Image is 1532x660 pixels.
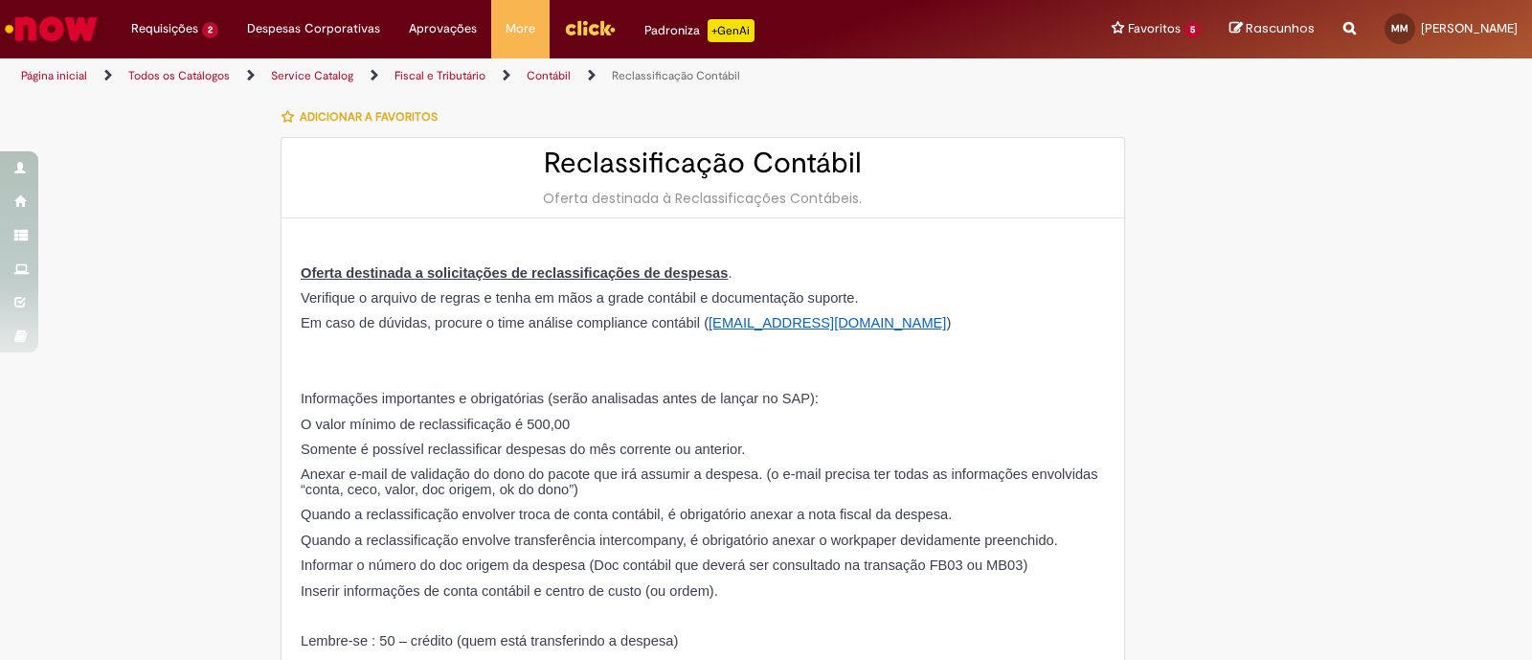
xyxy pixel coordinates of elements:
[301,266,1105,282] p: .
[247,19,380,38] span: Despesas Corporativas
[394,68,485,83] a: Fiscal e Tributário
[301,443,1105,458] p: Somente é possível reclassificar despesas do mês corrente ou anterior.
[301,291,1105,307] p: Verifique o arquivo de regras e tenha em mãos a grade contábil e documentação suporte.
[271,68,353,83] a: Service Catalog
[1421,20,1518,36] span: [PERSON_NAME]
[281,97,448,137] button: Adicionar a Favoritos
[1184,22,1201,38] span: 5
[709,315,946,330] a: [EMAIL_ADDRESS][DOMAIN_NAME]
[301,418,1105,433] p: O valor mínimo de reclassificação é 500,00
[131,19,198,38] span: Requisições
[644,19,755,42] div: Padroniza
[1229,20,1315,38] a: Rascunhos
[301,316,1105,331] p: Em caso de dúvidas, procure o time análise compliance contábil ( )
[202,22,218,38] span: 2
[301,467,1105,497] p: Anexar e-mail de validação do dono do pacote que irá assumir a despesa. (o e-mail precisa ter tod...
[21,68,87,83] a: Página inicial
[1128,19,1181,38] span: Favoritos
[128,68,230,83] a: Todos os Catálogos
[1246,19,1315,37] span: Rascunhos
[301,508,1105,523] p: Quando a reclassificação envolver troca de conta contábil, é obrigatório anexar a nota fiscal da ...
[301,534,1105,549] p: Quando a reclassificação envolve transferência intercompany, é obrigatório anexar o workpaper dev...
[1391,22,1408,34] span: MM
[14,58,1007,94] ul: Trilhas de página
[301,584,1105,600] p: Inserir informações de conta contábil e centro de custo (ou ordem).
[2,10,101,48] img: ServiceNow
[612,68,740,83] a: Reclassificação Contábil
[527,68,571,83] a: Contábil
[409,19,477,38] span: Aprovações
[301,189,1105,208] div: Oferta destinada à Reclassificações Contábeis.
[300,109,438,125] span: Adicionar a Favoritos
[301,148,1105,179] h2: Reclassificação Contábil
[564,13,616,42] img: click_logo_yellow_360x200.png
[301,265,728,281] u: Oferta destinada a solicitações de reclassificações de despesas
[301,392,1105,407] p: Informações importantes e obrigatórias (serão analisadas antes de lançar no SAP):
[708,19,755,42] p: +GenAi
[301,634,1105,649] p: Lembre-se : 50 – crédito (quem está transferindo a despesa)
[301,558,1105,574] p: Informar o número do doc origem da despesa (Doc contábil que deverá ser consultado na transação F...
[506,19,535,38] span: More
